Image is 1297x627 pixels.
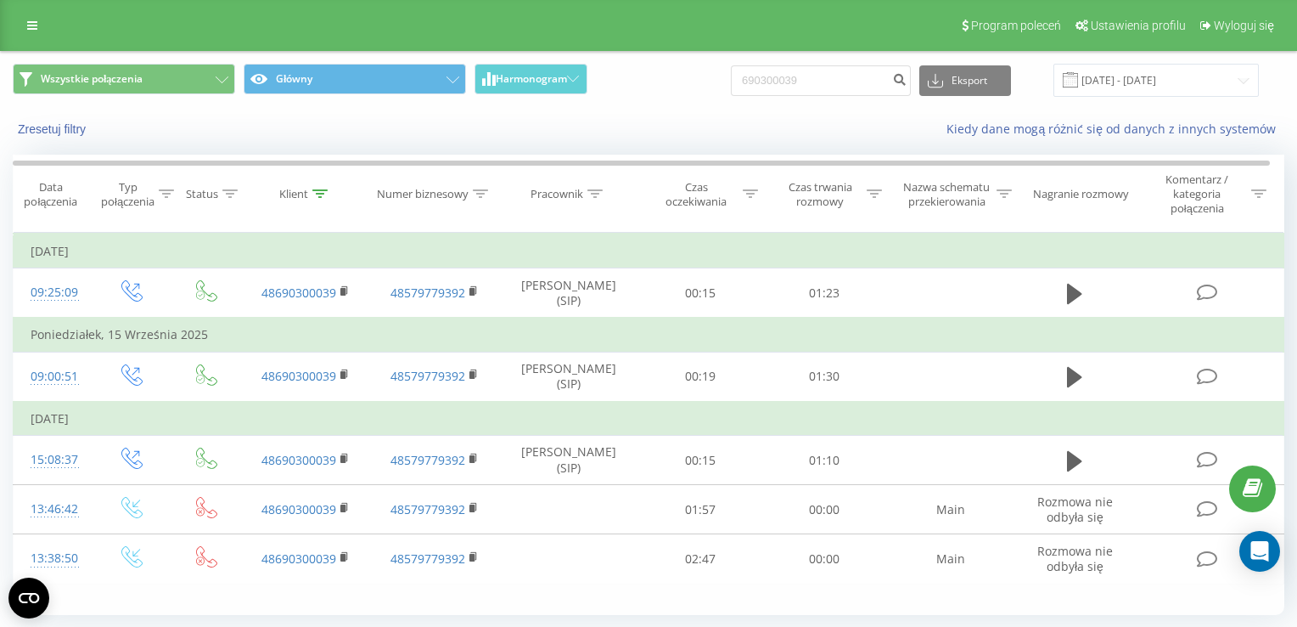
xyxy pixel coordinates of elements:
[474,64,587,94] button: Harmonogram
[762,485,886,534] td: 00:00
[186,187,218,201] div: Status
[499,268,638,319] td: [PERSON_NAME] (SIP)
[499,352,638,402] td: [PERSON_NAME] (SIP)
[638,534,762,584] td: 02:47
[390,452,465,468] a: 48579779392
[279,187,308,201] div: Klient
[762,268,886,319] td: 01:23
[762,436,886,485] td: 01:10
[390,368,465,384] a: 48579779392
[901,180,991,209] div: Nazwa schematu przekierowania
[31,542,76,575] div: 13:38:50
[778,180,862,209] div: Czas trwania rozmowy
[390,551,465,567] a: 48579779392
[261,501,336,517] a: 48690300039
[261,452,336,468] a: 48690300039
[654,180,738,209] div: Czas oczekiwania
[919,65,1011,96] button: Eksport
[638,436,762,485] td: 00:15
[261,551,336,567] a: 48690300039
[638,485,762,534] td: 01:57
[377,187,469,201] div: Numer biznesowy
[31,360,76,393] div: 09:00:51
[731,65,911,96] input: Wyszukiwanie według numeru
[261,368,336,384] a: 48690300039
[261,285,336,301] a: 48690300039
[1239,531,1280,572] div: Open Intercom Messenger
[390,285,465,301] a: 48579779392
[762,352,886,402] td: 01:30
[1033,187,1129,201] div: Nagranie rozmowy
[14,234,1284,268] td: [DATE]
[1037,494,1113,525] span: Rozmowa nie odbyła się
[31,276,76,309] div: 09:25:09
[1091,19,1186,32] span: Ustawienia profilu
[499,436,638,485] td: [PERSON_NAME] (SIP)
[762,534,886,584] td: 00:00
[41,72,143,86] span: Wszystkie połączenia
[886,534,1015,584] td: Main
[8,578,49,619] button: Open CMP widget
[971,19,1061,32] span: Program poleceń
[244,64,466,94] button: Główny
[14,402,1284,436] td: [DATE]
[638,268,762,319] td: 00:15
[531,187,583,201] div: Pracownik
[101,180,154,209] div: Typ połączenia
[31,493,76,526] div: 13:46:42
[1214,19,1274,32] span: Wyloguj się
[390,501,465,517] a: 48579779392
[31,443,76,477] div: 15:08:37
[946,121,1284,137] a: Kiedy dane mogą różnić się od danych z innych systemów
[14,180,88,209] div: Data połączenia
[886,485,1015,534] td: Main
[1148,172,1247,216] div: Komentarz / kategoria połączenia
[13,121,94,137] button: Zresetuj filtry
[496,73,567,85] span: Harmonogram
[1037,543,1113,574] span: Rozmowa nie odbyła się
[638,352,762,402] td: 00:19
[13,64,235,94] button: Wszystkie połączenia
[14,318,1284,352] td: Poniedziałek, 15 Września 2025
